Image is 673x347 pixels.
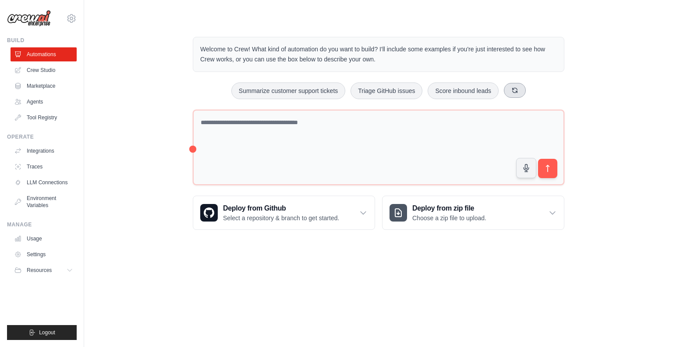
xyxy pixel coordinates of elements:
a: Agents [11,95,77,109]
button: Resources [11,263,77,277]
h3: Deploy from zip file [412,203,486,214]
img: Logo [7,10,51,27]
button: Logout [7,325,77,340]
button: Score inbound leads [428,82,499,99]
a: Crew Studio [11,63,77,77]
a: Tool Registry [11,111,77,125]
p: Choose a zip file to upload. [412,214,486,222]
button: Summarize customer support tickets [231,82,345,99]
a: Environment Variables [11,191,77,212]
span: Resources [27,267,52,274]
a: Integrations [11,144,77,158]
p: Select a repository & branch to get started. [223,214,339,222]
div: Manage [7,221,77,228]
h3: Deploy from Github [223,203,339,214]
div: Operate [7,133,77,140]
a: Marketplace [11,79,77,93]
a: LLM Connections [11,175,77,190]
button: Triage GitHub issues [351,82,422,99]
a: Usage [11,232,77,246]
p: Welcome to Crew! What kind of automation do you want to build? I'll include some examples if you'... [200,44,557,64]
div: Build [7,37,77,44]
a: Settings [11,247,77,261]
span: Logout [39,329,55,336]
a: Traces [11,160,77,174]
a: Automations [11,47,77,61]
iframe: Chat Widget [629,305,673,347]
